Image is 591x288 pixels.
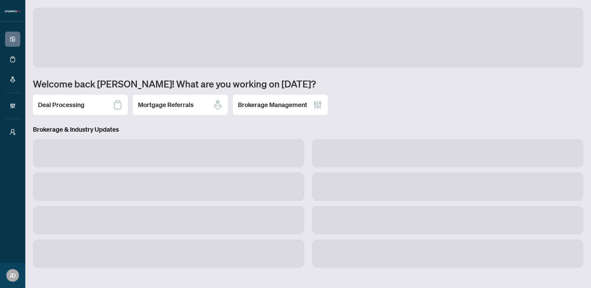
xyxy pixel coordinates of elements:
h3: Brokerage & Industry Updates [33,125,583,134]
h2: Deal Processing [38,100,84,109]
h2: Brokerage Management [238,100,307,109]
span: user-switch [9,129,16,135]
h1: Welcome back [PERSON_NAME]! What are you working on [DATE]? [33,78,583,90]
h2: Mortgage Referrals [138,100,194,109]
img: logo [5,9,20,13]
span: JD [9,271,16,280]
